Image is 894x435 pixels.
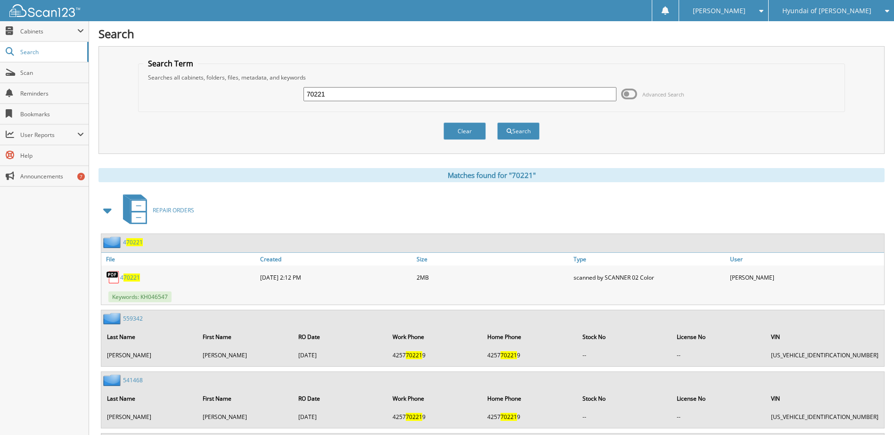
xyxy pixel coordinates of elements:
[126,238,143,246] span: 70221
[294,389,387,408] th: RO Date
[102,389,197,408] th: Last Name
[123,314,143,322] a: 559342
[388,389,482,408] th: Work Phone
[20,131,77,139] span: User Reports
[123,274,140,282] span: 70221
[153,206,194,214] span: REPAIR ORDERS
[198,327,293,346] th: First Name
[672,389,765,408] th: License No
[102,327,197,346] th: Last Name
[102,347,197,363] td: [PERSON_NAME]
[782,8,871,14] span: Hyundai of [PERSON_NAME]
[198,409,293,425] td: [PERSON_NAME]
[388,347,482,363] td: 4257 9
[98,26,885,41] h1: Search
[443,122,486,140] button: Clear
[483,409,577,425] td: 4257 9
[766,389,883,408] th: VIN
[578,327,671,346] th: Stock No
[258,268,414,287] div: [DATE] 2:12 PM
[497,122,540,140] button: Search
[672,327,765,346] th: License No
[294,347,387,363] td: [DATE]
[388,327,482,346] th: Work Phone
[102,409,197,425] td: [PERSON_NAME]
[728,253,884,266] a: User
[198,347,293,363] td: [PERSON_NAME]
[571,253,728,266] a: Type
[766,409,883,425] td: [US_VEHICLE_IDENTIFICATION_NUMBER]
[108,291,172,302] span: Keywords: KH046547
[103,236,123,248] img: folder2.png
[294,409,387,425] td: [DATE]
[98,168,885,182] div: Matches found for "70221"
[766,347,883,363] td: [US_VEHICLE_IDENTIFICATION_NUMBER]
[20,89,84,97] span: Reminders
[20,27,77,35] span: Cabinets
[571,268,728,287] div: scanned by SCANNER 02 Color
[77,173,85,180] div: 7
[101,253,258,266] a: File
[500,351,517,359] span: 70221
[414,253,571,266] a: Size
[578,347,671,363] td: --
[20,110,84,118] span: Bookmarks
[388,409,482,425] td: 4257 9
[9,4,80,17] img: scan123-logo-white.svg
[20,172,84,180] span: Announcements
[766,327,883,346] th: VIN
[483,347,577,363] td: 4257 9
[578,389,671,408] th: Stock No
[500,413,517,421] span: 70221
[406,413,422,421] span: 70221
[728,268,884,287] div: [PERSON_NAME]
[483,389,577,408] th: Home Phone
[672,347,765,363] td: --
[143,73,839,81] div: Searches all cabinets, folders, files, metadata, and keywords
[414,268,571,287] div: 2MB
[294,327,387,346] th: RO Date
[20,69,84,77] span: Scan
[20,152,84,160] span: Help
[123,238,143,246] a: 470221
[406,351,422,359] span: 70221
[483,327,577,346] th: Home Phone
[672,409,765,425] td: --
[20,48,82,56] span: Search
[258,253,414,266] a: Created
[693,8,746,14] span: [PERSON_NAME]
[578,409,671,425] td: --
[106,270,120,284] img: PDF.png
[642,91,684,98] span: Advanced Search
[198,389,293,408] th: First Name
[120,274,140,282] a: 470221
[117,192,194,229] a: REPAIR ORDERS
[103,313,123,324] img: folder2.png
[103,374,123,386] img: folder2.png
[143,58,198,69] legend: Search Term
[123,376,143,384] a: 541468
